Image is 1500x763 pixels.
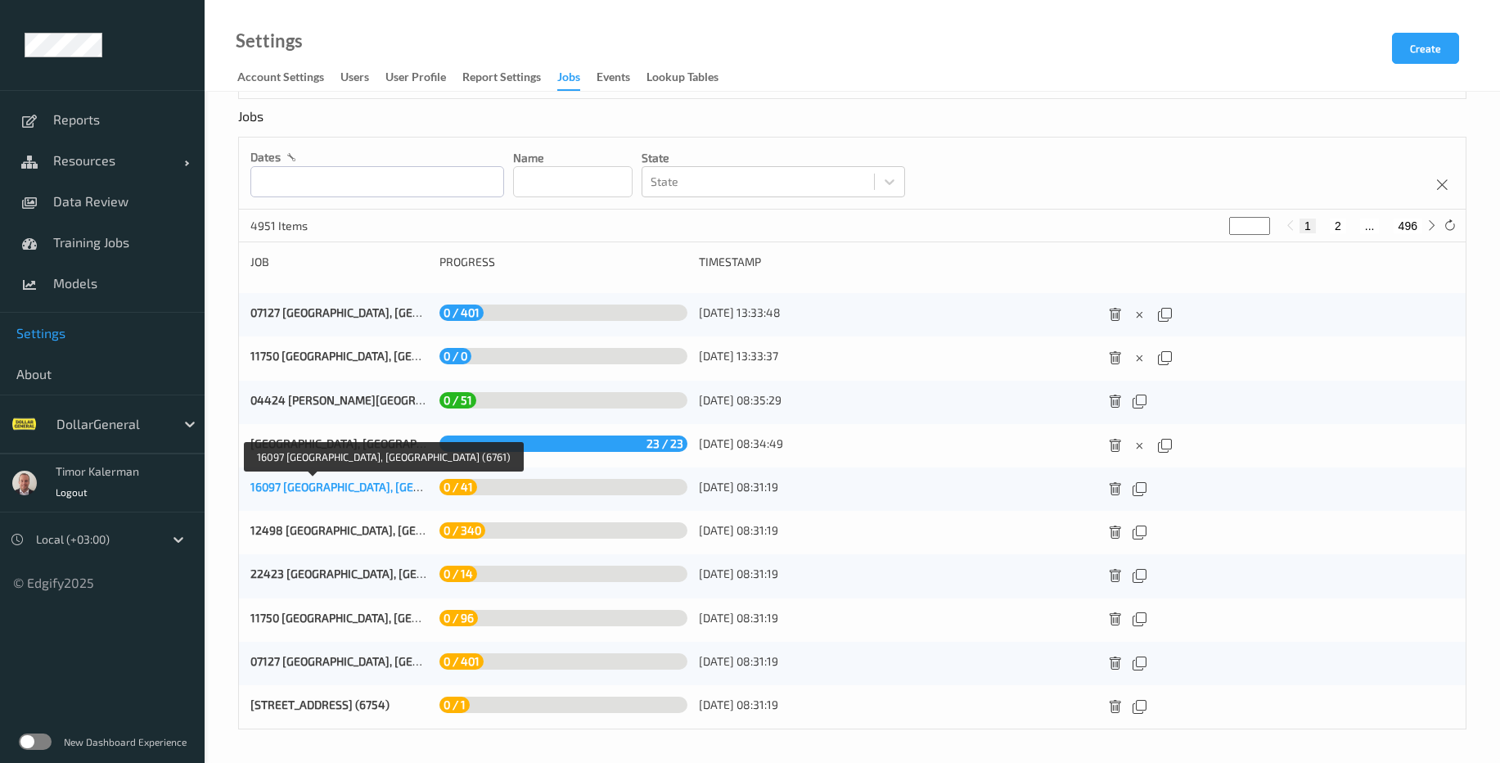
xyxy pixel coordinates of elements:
button: 2 [1330,219,1346,233]
div: [DATE] 13:33:37 [699,348,1088,364]
a: 07127 [GEOGRAPHIC_DATA], [GEOGRAPHIC_DATA] (6766) [250,305,538,319]
div: Progress [439,254,687,270]
span: 0 / 14 [439,562,477,585]
span: 0 / 401 [439,301,484,323]
span: 0 / 51 [439,389,476,411]
div: [DATE] 08:31:19 [699,479,1088,495]
div: Jobs [557,69,580,91]
a: [GEOGRAPHIC_DATA], [GEOGRAPHIC_DATA] (6763) [250,436,506,450]
div: Job [250,254,428,270]
button: 496 [1394,219,1422,233]
a: 07127 [GEOGRAPHIC_DATA], [GEOGRAPHIC_DATA] (6758) [250,654,538,668]
div: User Profile [385,69,446,89]
p: dates [250,149,281,165]
span: 23 / 23 [642,432,687,454]
a: Account Settings [237,66,340,89]
p: Name [513,150,633,166]
a: 11750 [GEOGRAPHIC_DATA], [GEOGRAPHIC_DATA] (6765) [250,349,537,363]
a: users [340,66,385,89]
div: events [597,69,630,89]
a: 22423 [GEOGRAPHIC_DATA], [GEOGRAPHIC_DATA] (6752) [250,567,542,580]
a: 16097 [GEOGRAPHIC_DATA], [GEOGRAPHIC_DATA] (6761) [250,480,537,494]
a: Jobs [557,66,597,91]
div: [DATE] 13:33:48 [699,305,1088,321]
div: [DATE] 08:31:19 [699,522,1088,539]
span: 0 / 96 [439,607,478,629]
a: [STREET_ADDRESS] (6754) [250,698,390,711]
button: ... [1360,219,1380,233]
div: Report Settings [462,69,541,89]
a: Report Settings [462,66,557,89]
div: Lookup Tables [646,69,718,89]
div: [DATE] 08:31:19 [699,610,1088,626]
a: Lookup Tables [646,66,735,89]
a: events [597,66,646,89]
div: [DATE] 08:31:19 [699,653,1088,670]
a: 12498 [GEOGRAPHIC_DATA], [GEOGRAPHIC_DATA] (6759) [250,523,541,537]
span: 0 / 0 [439,345,471,367]
span: 0 / 340 [439,519,485,541]
a: Settings [236,33,303,49]
a: 04424 [PERSON_NAME][GEOGRAPHIC_DATA], [GEOGRAPHIC_DATA] (6764) [250,393,632,407]
button: Create [1392,33,1459,64]
span: 0 / 1 [439,693,470,716]
a: User Profile [385,66,462,89]
div: Jobs [238,108,268,137]
p: 4951 Items [250,218,373,234]
div: [DATE] 08:31:19 [699,697,1088,713]
div: [DATE] 08:34:49 [699,436,1088,452]
div: Account Settings [237,69,324,89]
div: users [340,69,369,89]
span: 0 / 41 [439,476,477,498]
button: 1 [1300,219,1316,233]
div: [DATE] 08:35:29 [699,392,1088,409]
div: [DATE] 08:31:19 [699,566,1088,582]
a: 11750 [GEOGRAPHIC_DATA], [GEOGRAPHIC_DATA] (6747) [250,611,537,625]
p: State [642,150,905,166]
div: Timestamp [699,254,1088,270]
span: 0 / 401 [439,650,484,672]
